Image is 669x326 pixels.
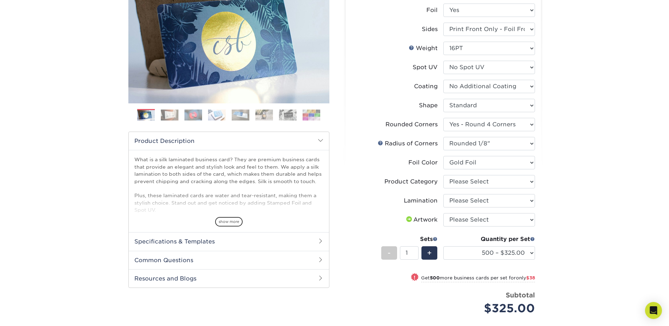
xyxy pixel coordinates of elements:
[161,109,178,120] img: Business Cards 02
[526,275,535,280] span: $38
[422,25,438,34] div: Sides
[449,300,535,317] div: $325.00
[129,232,329,250] h2: Specifications & Templates
[413,63,438,72] div: Spot UV
[381,235,438,243] div: Sets
[232,109,249,120] img: Business Cards 05
[137,107,155,124] img: Business Cards 01
[645,302,662,319] div: Open Intercom Messenger
[421,275,535,282] small: Get more business cards per set for
[184,109,202,120] img: Business Cards 03
[378,139,438,148] div: Radius of Corners
[279,109,297,120] img: Business Cards 07
[443,235,535,243] div: Quantity per Set
[409,44,438,53] div: Weight
[427,248,432,258] span: +
[419,101,438,110] div: Shape
[134,156,323,271] p: What is a silk laminated business card? They are premium business cards that provide an elegant a...
[506,291,535,299] strong: Subtotal
[255,109,273,120] img: Business Cards 06
[414,82,438,91] div: Coating
[408,158,438,167] div: Foil Color
[516,275,535,280] span: only
[215,217,243,227] span: show more
[129,132,329,150] h2: Product Description
[129,269,329,288] h2: Resources and Blogs
[384,177,438,186] div: Product Category
[414,274,415,281] span: !
[385,120,438,129] div: Rounded Corners
[129,251,329,269] h2: Common Questions
[430,275,440,280] strong: 500
[303,109,320,120] img: Business Cards 08
[388,248,391,258] span: -
[426,6,438,14] div: Foil
[404,197,438,205] div: Lamination
[208,109,226,120] img: Business Cards 04
[405,216,438,224] div: Artwork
